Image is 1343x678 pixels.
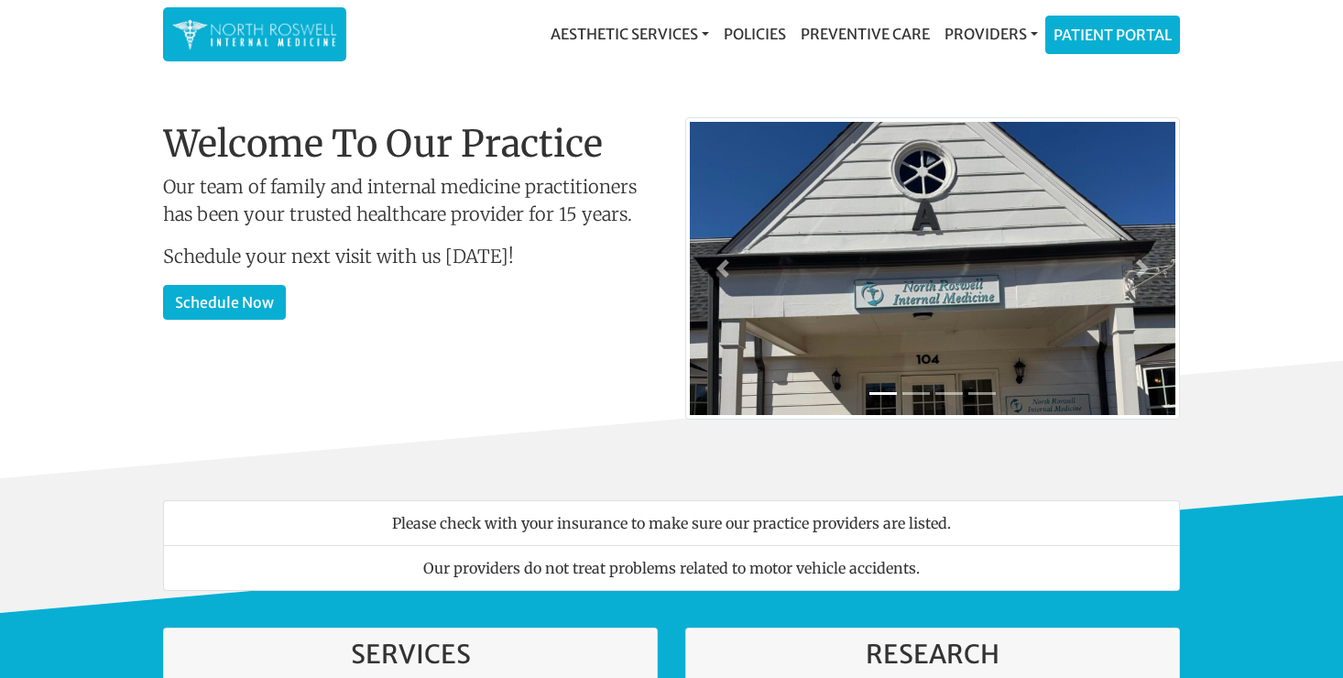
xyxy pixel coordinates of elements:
a: Patient Portal [1046,16,1179,53]
a: Policies [716,16,793,52]
a: Schedule Now [163,285,286,320]
h3: Research [704,640,1161,671]
img: North Roswell Internal Medicine [172,16,337,52]
h1: Welcome To Our Practice [163,122,658,166]
h3: Services [182,640,639,671]
a: Preventive Care [793,16,937,52]
p: Schedule your next visit with us [DATE]! [163,243,658,270]
li: Our providers do not treat problems related to motor vehicle accidents. [163,545,1180,591]
p: Our team of family and internal medicine practitioners has been your trusted healthcare provider ... [163,173,658,228]
a: Providers [937,16,1045,52]
a: Aesthetic Services [543,16,716,52]
li: Please check with your insurance to make sure our practice providers are listed. [163,500,1180,546]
